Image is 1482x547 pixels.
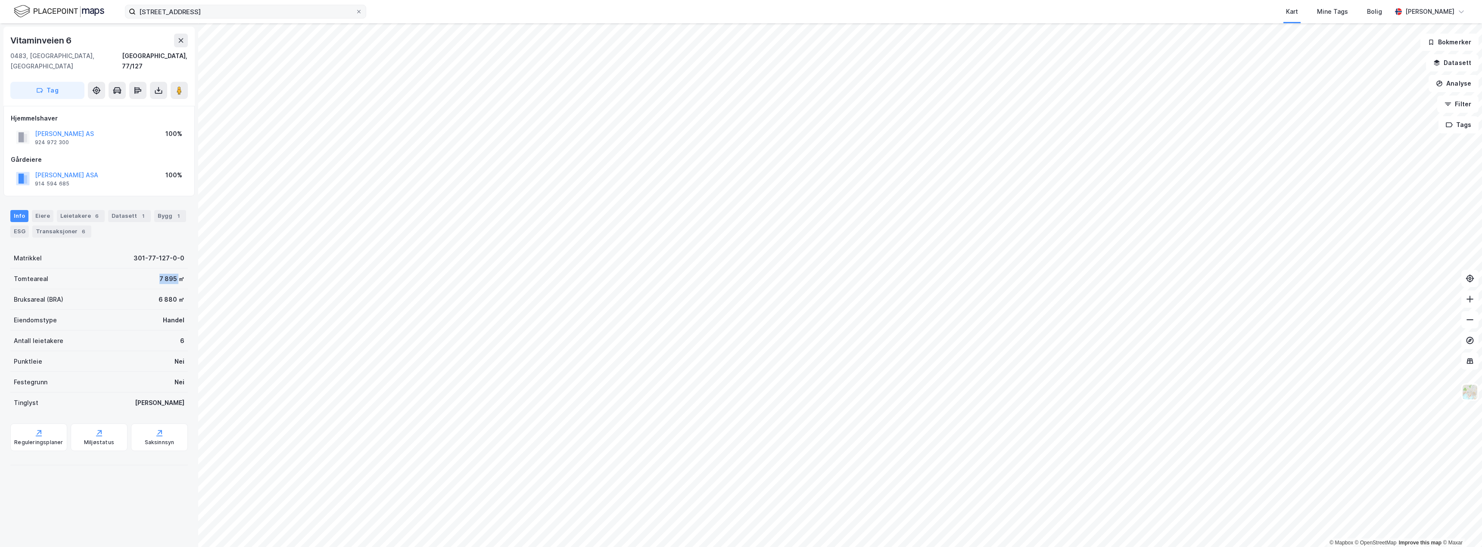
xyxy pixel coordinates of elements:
div: Eiere [32,210,53,222]
div: Festegrunn [14,377,47,387]
div: Antall leietakere [14,336,63,346]
div: Bruksareal (BRA) [14,294,63,305]
div: Datasett [108,210,151,222]
div: Info [10,210,28,222]
a: Improve this map [1399,540,1442,546]
iframe: Chat Widget [1439,506,1482,547]
div: Mine Tags [1317,6,1348,17]
div: Eiendomstype [14,315,57,325]
div: Punktleie [14,356,42,367]
button: Datasett [1426,54,1479,71]
div: Kontrollprogram for chat [1439,506,1482,547]
button: Bokmerker [1420,34,1479,51]
button: Tags [1438,116,1479,133]
div: Reguleringsplaner [14,439,63,446]
button: Tag [10,82,84,99]
div: ESG [10,226,29,238]
div: Bolig [1367,6,1382,17]
div: Matrikkel [14,253,42,263]
div: [GEOGRAPHIC_DATA], 77/127 [122,51,188,71]
div: 100% [165,129,182,139]
img: logo.f888ab2527a4732fd821a326f86c7f29.svg [14,4,104,19]
div: Tinglyst [14,398,38,408]
div: 914 594 685 [35,180,69,187]
button: Analyse [1429,75,1479,92]
div: 6 880 ㎡ [159,294,184,305]
div: 1 [139,212,147,220]
div: Kart [1286,6,1298,17]
div: 301-77-127-0-0 [134,253,184,263]
a: OpenStreetMap [1355,540,1397,546]
button: Filter [1437,96,1479,113]
div: Transaksjoner [32,226,91,238]
a: Mapbox [1329,540,1353,546]
div: Leietakere [57,210,105,222]
div: 6 [93,212,101,220]
div: 6 [180,336,184,346]
input: Søk på adresse, matrikkel, gårdeiere, leietakere eller personer [136,5,355,18]
div: 0483, [GEOGRAPHIC_DATA], [GEOGRAPHIC_DATA] [10,51,122,71]
div: Tomteareal [14,274,48,284]
div: Gårdeiere [11,155,187,165]
div: [PERSON_NAME] [1405,6,1454,17]
div: Nei [174,377,184,387]
div: 924 972 300 [35,139,69,146]
div: 6 [79,227,88,236]
div: Handel [163,315,184,325]
div: Hjemmelshaver [11,113,187,124]
div: Miljøstatus [84,439,114,446]
div: Bygg [154,210,186,222]
div: 7 895 ㎡ [159,274,184,284]
div: Nei [174,356,184,367]
div: 100% [165,170,182,180]
div: 1 [174,212,183,220]
div: [PERSON_NAME] [135,398,184,408]
img: Z [1462,384,1478,400]
div: Vitaminveien 6 [10,34,73,47]
div: Saksinnsyn [145,439,174,446]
